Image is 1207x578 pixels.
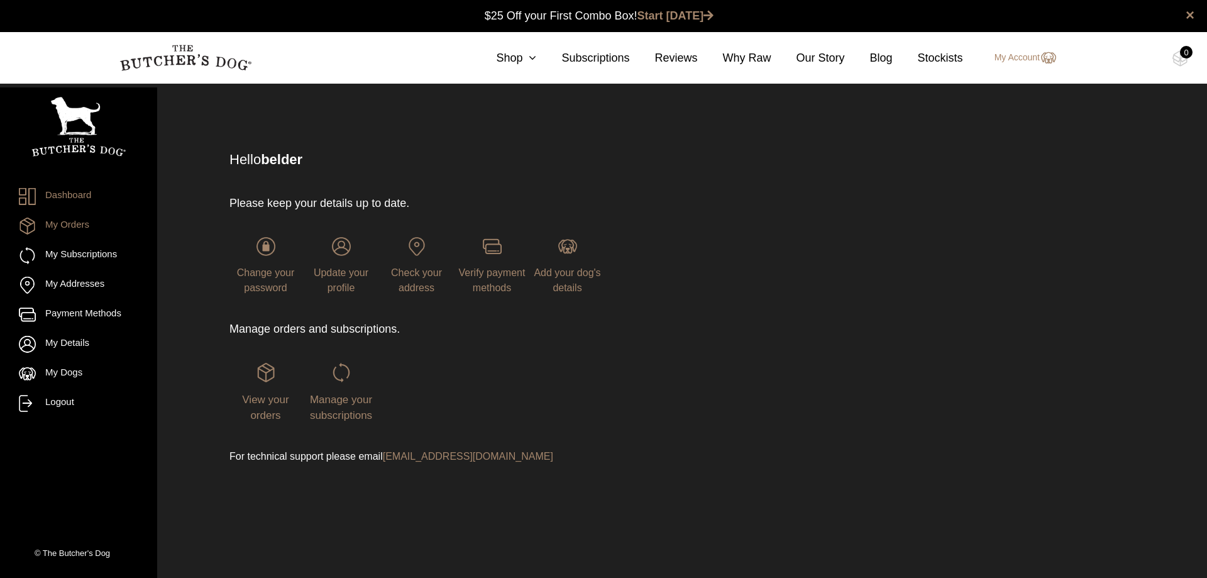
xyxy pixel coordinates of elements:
a: Update your profile [305,237,377,293]
a: My Dogs [19,365,138,382]
a: Blog [845,50,893,67]
a: Logout [19,395,138,412]
a: My Account [982,50,1056,65]
a: Dashboard [19,188,138,205]
span: Add your dog's details [534,267,600,293]
div: 0 [1180,46,1193,58]
span: Check your address [391,267,442,293]
span: Manage your subscriptions [310,394,372,422]
a: [EMAIL_ADDRESS][DOMAIN_NAME] [383,451,553,462]
a: My Orders [19,218,138,235]
a: close [1186,8,1194,23]
a: Subscriptions [536,50,629,67]
a: View your orders [229,363,302,421]
a: Reviews [629,50,697,67]
img: login-TBD_Profile.png [332,237,351,256]
a: Shop [471,50,536,67]
img: login-TBD_Subscriptions.png [332,363,351,382]
p: Please keep your details up to date. [229,195,759,212]
a: My Subscriptions [19,247,138,264]
img: login-TBD_Orders.png [256,363,275,382]
a: Check your address [380,237,453,293]
img: login-TBD_Payments.png [483,237,502,256]
img: login-TBD_Password.png [256,237,275,256]
strong: belder [261,152,302,167]
a: Verify payment methods [456,237,528,293]
a: Stockists [893,50,963,67]
a: Our Story [771,50,845,67]
img: TBD_Cart-Empty.png [1172,50,1188,67]
a: My Addresses [19,277,138,294]
a: Why Raw [698,50,771,67]
a: Start [DATE] [637,9,714,22]
p: Manage orders and subscriptions. [229,321,759,338]
a: My Details [19,336,138,353]
a: Payment Methods [19,306,138,323]
p: For technical support please email [229,449,759,464]
span: Verify payment methods [459,267,526,293]
span: Change your password [237,267,295,293]
a: Change your password [229,237,302,293]
a: Manage your subscriptions [305,363,377,421]
span: Update your profile [314,267,368,293]
span: View your orders [242,394,289,422]
p: Hello [229,149,1054,170]
a: Add your dog's details [531,237,603,293]
img: login-TBD_Dog.png [558,237,577,256]
img: login-TBD_Address.png [407,237,426,256]
img: TBD_Portrait_Logo_White.png [31,97,126,157]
